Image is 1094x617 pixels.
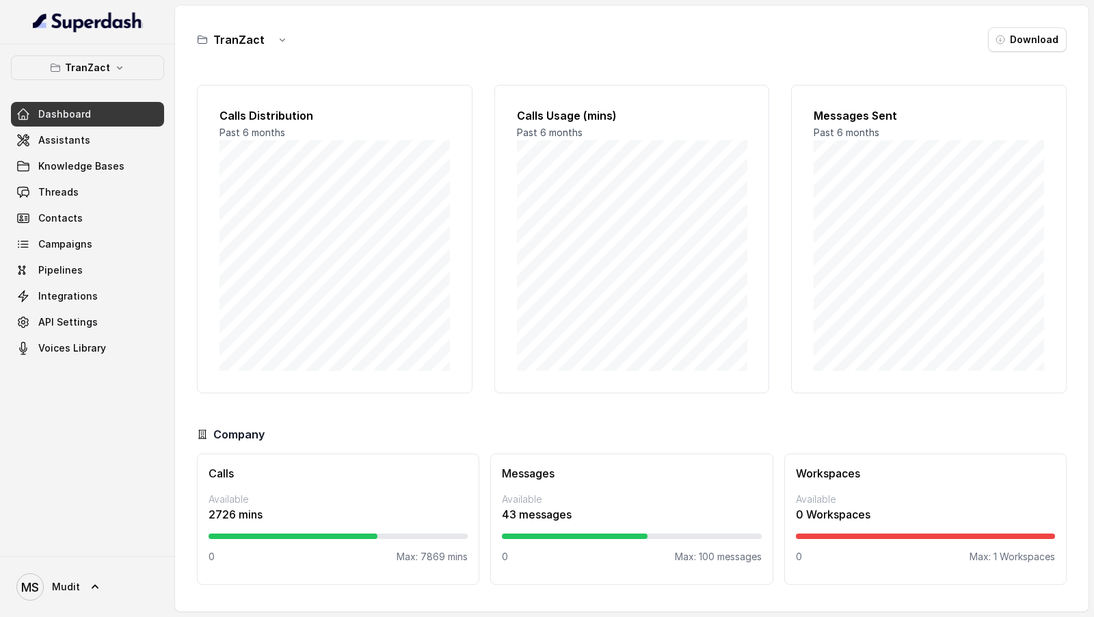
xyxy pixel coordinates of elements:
[209,465,468,482] h3: Calls
[11,55,164,80] button: TranZact
[38,237,92,251] span: Campaigns
[814,127,879,138] span: Past 6 months
[988,27,1067,52] button: Download
[517,127,583,138] span: Past 6 months
[11,102,164,127] a: Dashboard
[796,506,1055,523] p: 0 Workspaces
[11,232,164,257] a: Campaigns
[219,127,285,138] span: Past 6 months
[38,315,98,329] span: API Settings
[970,550,1055,564] p: Max: 1 Workspaces
[38,159,124,173] span: Knowledge Bases
[65,60,110,76] p: TranZact
[219,107,450,124] h2: Calls Distribution
[11,284,164,308] a: Integrations
[397,550,468,564] p: Max: 7869 mins
[11,568,164,606] a: Mudit
[38,289,98,303] span: Integrations
[38,185,79,199] span: Threads
[502,550,508,564] p: 0
[796,493,1055,506] p: Available
[38,341,106,355] span: Voices Library
[213,31,265,48] h3: TranZact
[209,550,215,564] p: 0
[11,154,164,179] a: Knowledge Bases
[213,426,265,443] h3: Company
[675,550,762,564] p: Max: 100 messages
[21,580,39,594] text: MS
[11,180,164,205] a: Threads
[502,465,761,482] h3: Messages
[33,11,143,33] img: light.svg
[517,107,747,124] h2: Calls Usage (mins)
[502,493,761,506] p: Available
[209,506,468,523] p: 2726 mins
[38,263,83,277] span: Pipelines
[209,493,468,506] p: Available
[796,465,1055,482] h3: Workspaces
[11,336,164,360] a: Voices Library
[11,310,164,334] a: API Settings
[52,580,80,594] span: Mudit
[11,206,164,231] a: Contacts
[814,107,1044,124] h2: Messages Sent
[11,128,164,153] a: Assistants
[502,506,761,523] p: 43 messages
[38,107,91,121] span: Dashboard
[38,133,90,147] span: Assistants
[796,550,802,564] p: 0
[38,211,83,225] span: Contacts
[11,258,164,283] a: Pipelines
